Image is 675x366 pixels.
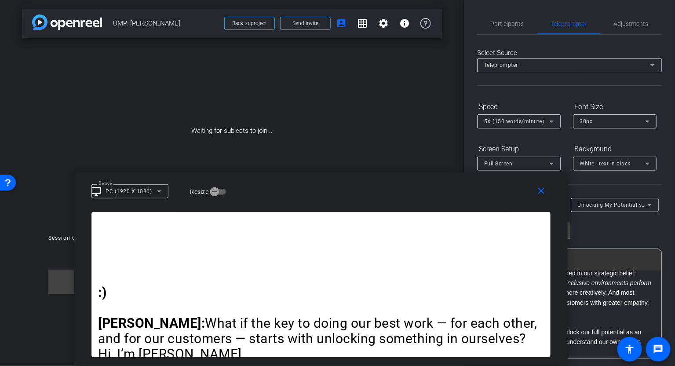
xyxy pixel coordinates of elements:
span: Teleprompter [484,62,518,68]
div: Font Size [573,99,657,114]
mat-icon: close [536,186,547,197]
em: diverse teams working in inclusive environments perform better [486,279,651,296]
img: app-logo [32,15,102,30]
span: Back to project [232,20,267,26]
mat-icon: info [399,18,410,29]
div: Screen Setup [477,142,561,157]
p: What if the key to doing our best work — for each other, and for our customers — starts with unlo... [99,315,544,362]
span: 30px [580,118,593,124]
mat-icon: desktop_windows [91,186,102,197]
mat-icon: settings [378,18,389,29]
p: It’s grounded in our strategic belief: that . They solve problems more creatively. And most impor... [486,268,653,318]
span: White - text in black [580,161,631,167]
span: 5X (150 words/minute) [484,118,544,124]
span: Adjustments [614,21,649,27]
span: Full Screen [484,161,513,167]
mat-icon: accessibility [624,344,635,355]
mat-select-trigger: PC (1920 X 1080) [106,188,152,194]
div: Speed [477,99,561,114]
mat-icon: account_box [336,18,347,29]
mat-label: Device [99,181,112,186]
span: Unlocking My Potential script [578,201,654,208]
div: Waiting for subjects to join... [22,38,442,224]
span: Teleprompter [551,21,587,27]
div: Select Source [477,48,662,58]
div: Session Clips [48,234,87,242]
div: Background [573,142,657,157]
span: Send invite [292,20,318,27]
label: Resize [190,187,211,196]
span: Participants [491,21,524,27]
mat-icon: message [653,344,664,355]
strong: [PERSON_NAME]: [99,315,205,331]
mat-icon: grid_on [357,18,368,29]
span: UMP: [PERSON_NAME] [113,15,219,32]
strong: :) [99,285,107,300]
p: To truly unlock our full potential as an organization, we first have to understand our own. That’... [486,327,653,357]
